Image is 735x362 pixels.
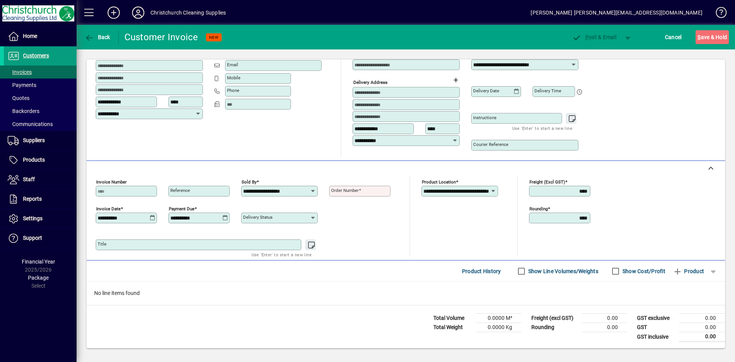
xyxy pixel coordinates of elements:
button: Product [669,264,708,278]
td: 0.0000 M³ [475,314,521,323]
td: 0.00 [679,332,725,342]
mat-label: Order number [331,188,359,193]
td: GST exclusive [633,314,679,323]
span: Home [23,33,37,39]
td: GST [633,323,679,332]
span: Cancel [665,31,682,43]
mat-label: Title [98,241,106,247]
mat-label: Freight (excl GST) [529,179,565,185]
div: Christchurch Cleaning Supplies [150,7,226,19]
a: Suppliers [4,131,77,150]
td: GST inclusive [633,332,679,342]
mat-label: Sold by [242,179,256,185]
td: 0.00 [679,323,725,332]
span: Backorders [8,108,39,114]
span: Product [673,265,704,277]
a: Invoices [4,66,77,79]
label: Show Line Volumes/Weights [527,267,598,275]
button: Save & Hold [696,30,729,44]
span: Product History [462,265,501,277]
button: Post & Email [568,30,620,44]
span: P [585,34,589,40]
td: Rounding [528,323,581,332]
span: Settings [23,215,42,221]
span: Invoices [8,69,32,75]
span: Package [28,275,49,281]
span: ost & Email [572,34,616,40]
mat-label: Delivery date [473,88,499,93]
td: 0.0000 Kg [475,323,521,332]
app-page-header-button: Back [77,30,119,44]
mat-label: Phone [227,88,239,93]
span: Financial Year [22,259,55,265]
button: Cancel [663,30,684,44]
label: Show Cost/Profit [621,267,665,275]
a: Products [4,151,77,170]
span: Back [85,34,110,40]
span: Suppliers [23,137,45,143]
span: NEW [209,35,219,40]
span: Reports [23,196,42,202]
td: Total Volume [430,314,475,323]
mat-label: Reference [170,188,190,193]
mat-label: Product location [422,179,456,185]
a: Backorders [4,105,77,118]
td: 0.00 [581,314,627,323]
td: 0.00 [679,314,725,323]
span: Customers [23,52,49,59]
mat-label: Invoice number [96,179,127,185]
button: Add [101,6,126,20]
mat-label: Courier Reference [473,142,508,147]
span: Products [23,157,45,163]
div: Customer Invoice [124,31,198,43]
div: No line items found [87,282,725,305]
mat-label: Delivery status [243,215,273,220]
span: Support [23,235,42,241]
a: Staff [4,170,77,189]
a: Quotes [4,92,77,105]
button: Product History [459,264,504,278]
a: Payments [4,79,77,92]
a: Reports [4,190,77,209]
button: Back [83,30,112,44]
a: Communications [4,118,77,131]
button: Copy to Delivery address [193,47,205,59]
mat-hint: Use 'Enter' to start a new line [252,250,312,259]
span: Payments [8,82,36,88]
mat-label: Payment due [169,206,194,211]
div: [PERSON_NAME] [PERSON_NAME][EMAIL_ADDRESS][DOMAIN_NAME] [531,7,702,19]
span: Staff [23,176,35,182]
a: Knowledge Base [710,2,725,26]
a: Home [4,27,77,46]
span: Quotes [8,95,29,101]
span: S [697,34,701,40]
mat-label: Mobile [227,75,240,80]
a: Settings [4,209,77,228]
mat-label: Rounding [529,206,548,211]
span: ave & Hold [697,31,727,43]
a: Support [4,229,77,248]
td: 0.00 [581,323,627,332]
button: Profile [126,6,150,20]
mat-hint: Use 'Enter' to start a new line [512,124,572,133]
mat-label: Invoice date [96,206,121,211]
td: Freight (excl GST) [528,314,581,323]
mat-label: Delivery time [534,88,561,93]
mat-label: Email [227,62,238,67]
td: Total Weight [430,323,475,332]
span: Communications [8,121,53,127]
mat-label: Instructions [473,115,497,120]
button: Choose address [449,74,462,86]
